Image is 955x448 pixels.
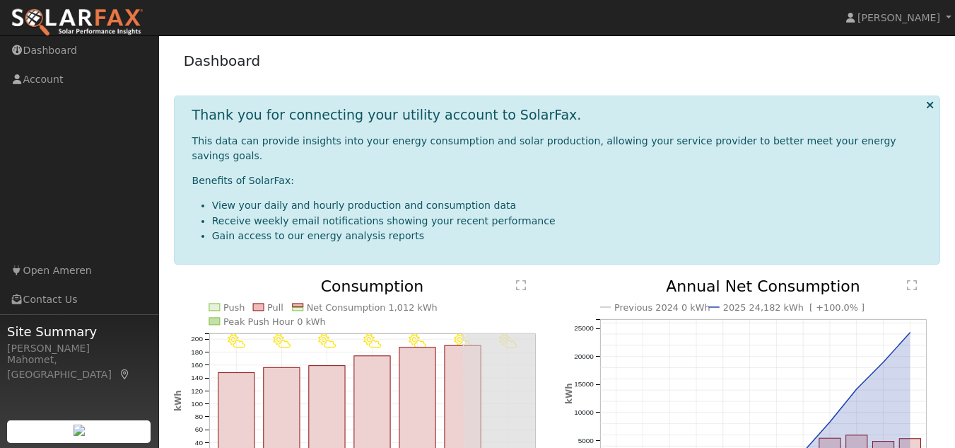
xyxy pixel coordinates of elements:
a: Map [119,369,131,380]
img: SolarFax [11,8,143,38]
div: [PERSON_NAME] [7,341,151,356]
span: [PERSON_NAME] [857,12,940,23]
h1: Thank you for connecting your utility account to SolarFax. [192,107,582,123]
a: Dashboard [184,52,261,69]
li: Receive weekly email notifications showing your recent performance [212,214,929,229]
span: This data can provide insights into your energy consumption and solar production, allowing your s... [192,135,896,161]
li: View your daily and hourly production and consumption data [212,198,929,213]
p: Benefits of SolarFax: [192,173,929,188]
div: Mahomet, [GEOGRAPHIC_DATA] [7,352,151,382]
li: Gain access to our energy analysis reports [212,229,929,243]
img: retrieve [74,425,85,436]
span: Site Summary [7,322,151,341]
